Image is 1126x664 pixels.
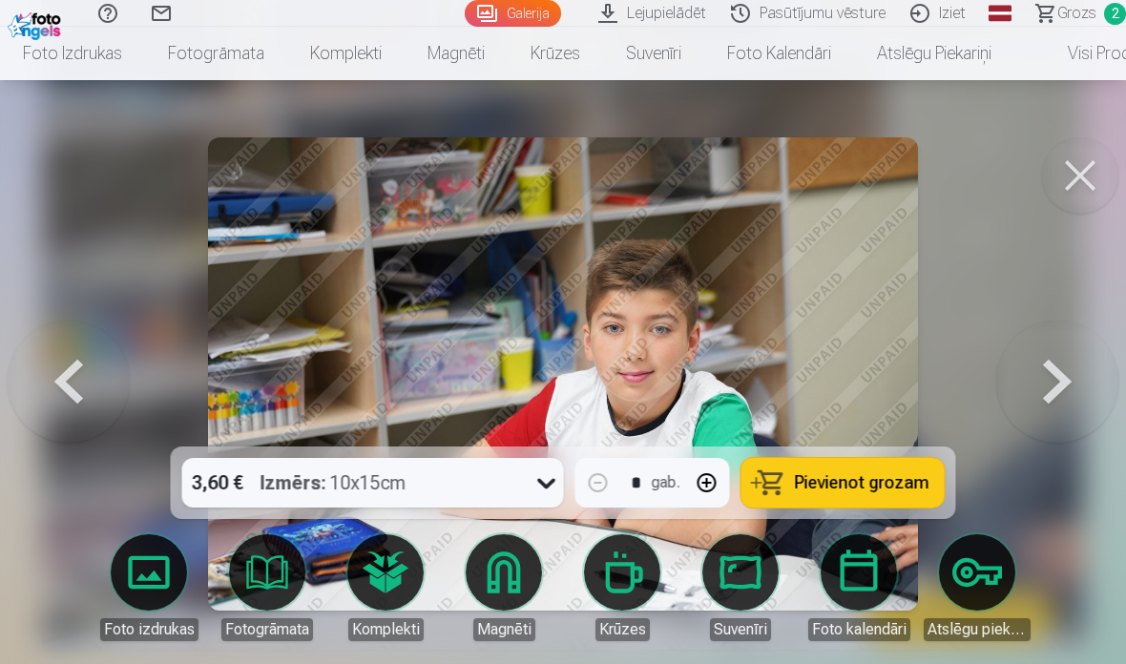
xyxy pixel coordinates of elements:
[569,534,676,641] a: Krūzes
[182,458,253,508] div: 3,60 €
[100,618,198,641] div: Foto izdrukas
[603,27,704,80] a: Suvenīri
[261,458,407,508] div: 10x15cm
[704,27,854,80] a: Foto kalendāri
[261,469,326,496] strong: Izmērs :
[854,27,1014,80] a: Atslēgu piekariņi
[450,534,557,641] a: Magnēti
[1057,2,1096,25] span: Grozs
[795,474,929,491] span: Pievienot grozam
[95,534,202,641] a: Foto izdrukas
[741,458,945,508] button: Pievienot grozam
[348,618,424,641] div: Komplekti
[287,27,405,80] a: Komplekti
[687,534,794,641] a: Suvenīri
[808,618,910,641] div: Foto kalendāri
[805,534,912,641] a: Foto kalendāri
[332,534,439,641] a: Komplekti
[924,534,1031,641] a: Atslēgu piekariņi
[710,618,771,641] div: Suvenīri
[8,8,66,40] img: /fa1
[221,618,313,641] div: Fotogrāmata
[1104,3,1126,25] span: 2
[924,618,1031,641] div: Atslēgu piekariņi
[473,618,535,641] div: Magnēti
[405,27,508,80] a: Magnēti
[595,618,650,641] div: Krūzes
[652,471,680,494] div: gab.
[214,534,321,641] a: Fotogrāmata
[145,27,287,80] a: Fotogrāmata
[508,27,603,80] a: Krūzes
